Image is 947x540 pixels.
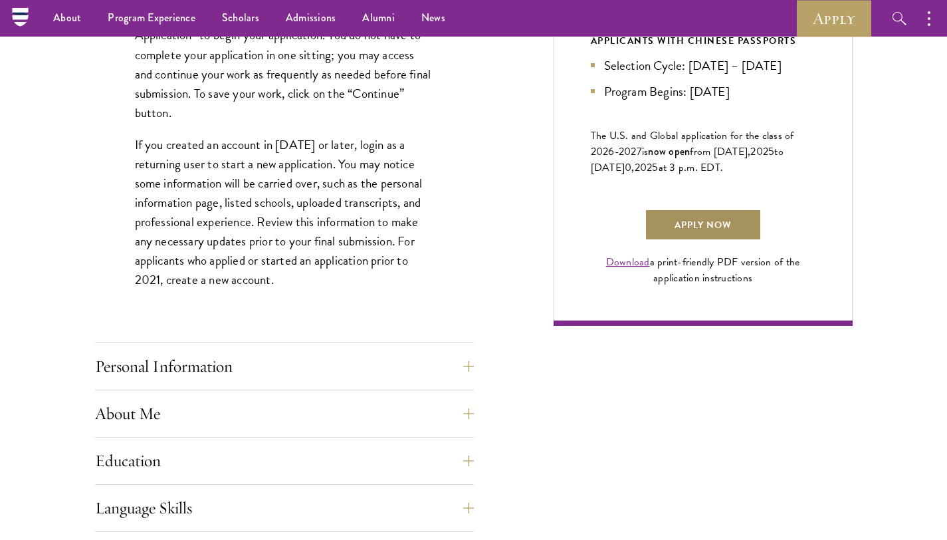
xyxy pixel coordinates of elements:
[637,144,642,160] span: 7
[606,254,650,270] a: Download
[95,492,474,524] button: Language Skills
[652,160,658,176] span: 5
[615,144,637,160] span: -202
[591,82,815,101] li: Program Begins: [DATE]
[750,144,768,160] span: 202
[659,160,724,176] span: at 3 p.m. EDT.
[591,33,815,49] div: APPLICANTS WITH CHINESE PASSPORTS
[591,254,815,286] div: a print-friendly PDF version of the application instructions
[135,135,434,290] p: If you created an account in [DATE] or later, login as a returning user to start a new applicatio...
[95,445,474,477] button: Education
[648,144,690,159] span: now open
[591,128,794,160] span: The U.S. and Global application for the class of 202
[635,160,653,176] span: 202
[625,160,631,176] span: 0
[608,144,614,160] span: 6
[135,6,434,122] p: Once you have created an account, click “Start New Application” to begin your application. You do...
[642,144,649,160] span: is
[631,160,634,176] span: ,
[645,209,762,241] a: Apply Now
[95,350,474,382] button: Personal Information
[768,144,774,160] span: 5
[95,398,474,430] button: About Me
[591,144,784,176] span: to [DATE]
[591,56,815,75] li: Selection Cycle: [DATE] – [DATE]
[690,144,750,160] span: from [DATE],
